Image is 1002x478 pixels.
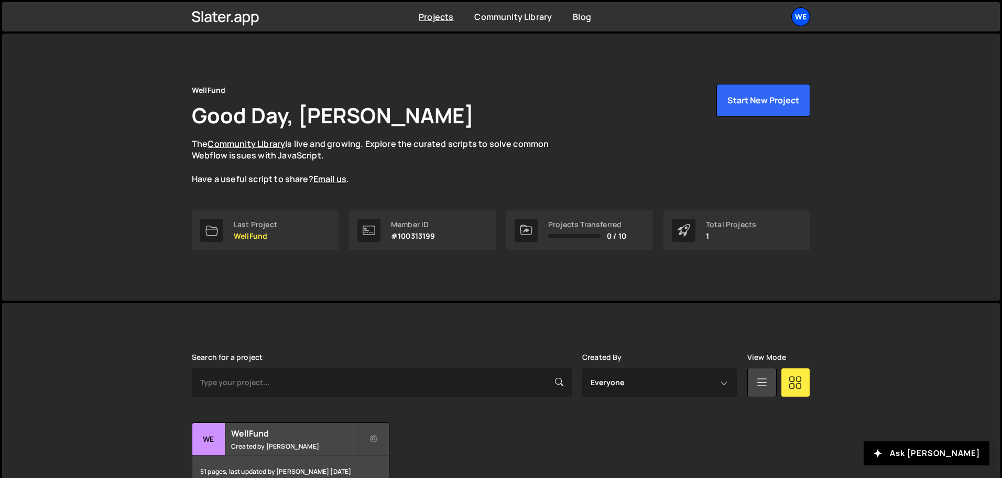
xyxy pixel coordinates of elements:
a: Community Library [208,138,285,150]
h1: Good Day, [PERSON_NAME] [192,101,474,130]
div: Last Project [234,220,277,229]
p: WellFund [234,232,277,240]
p: The is live and growing. Explore the curated scripts to solve common Webflow issues with JavaScri... [192,138,569,185]
div: Projects Transferred [548,220,626,229]
label: Search for a project [192,353,263,362]
a: Last Project WellFund [192,210,339,250]
button: Ask [PERSON_NAME] [864,441,989,465]
div: WellFund [192,84,225,97]
h2: WellFund [231,428,357,439]
label: Created By [582,353,622,362]
p: 1 [706,232,756,240]
button: Start New Project [716,84,810,116]
a: Community Library [474,11,552,23]
a: Email us [313,173,346,185]
div: We [192,423,225,456]
p: #100313199 [391,232,435,240]
a: Blog [573,11,591,23]
a: We [791,7,810,26]
a: Projects [419,11,453,23]
small: Created by [PERSON_NAME] [231,442,357,451]
div: Member ID [391,220,435,229]
input: Type your project... [192,368,572,397]
label: View Mode [747,353,786,362]
div: Total Projects [706,220,756,229]
span: 0 / 10 [607,232,626,240]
